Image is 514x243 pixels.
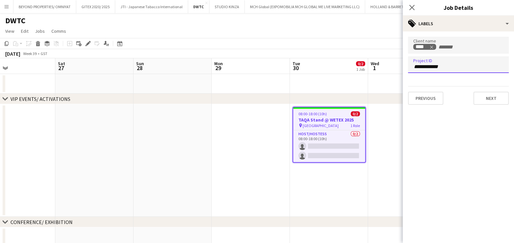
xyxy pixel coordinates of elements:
[356,61,365,66] span: 0/2
[51,28,66,34] span: Comms
[416,44,434,49] div: dwtc
[58,61,65,66] span: Sat
[21,28,28,34] span: Edit
[429,44,434,49] delete-icon: Remove tag
[292,61,300,66] span: Tue
[292,64,300,72] span: 30
[408,92,443,105] button: Previous
[115,0,188,13] button: JTI - Japanese Tabacco International
[35,28,45,34] span: Jobs
[293,117,365,123] h3: TAQA Stand @ WETEX 2025
[298,111,327,116] span: 08:00-18:00 (10h)
[292,107,366,163] app-job-card: 08:00-18:00 (10h)0/2TAQA Stand @ WETEX 2025 [GEOGRAPHIC_DATA]1 RoleHost/Hostess0/208:00-18:00 (10h)
[356,67,365,72] div: 1 Job
[413,64,504,70] input: Type to search project ID labels...
[5,28,14,34] span: View
[371,61,379,66] span: Wed
[293,130,365,162] app-card-role: Host/Hostess0/208:00-18:00 (10h)
[5,50,20,57] div: [DATE]
[188,0,209,13] button: DWTC
[213,64,223,72] span: 29
[10,96,70,102] div: VIP EVENTS/ ACTIVATIONS
[41,51,47,56] div: GST
[49,27,69,35] a: Comms
[350,123,360,128] span: 1 Role
[22,51,38,56] span: Week 39
[209,0,245,13] button: STUDIO KINZA
[403,16,514,31] div: Labels
[57,64,65,72] span: 27
[438,44,466,50] input: + Label
[3,27,17,35] a: View
[136,61,144,66] span: Sun
[76,0,115,13] button: GITEX 2020/ 2025
[370,64,379,72] span: 1
[32,27,47,35] a: Jobs
[13,0,76,13] button: BEYOND PROPERTIES/ OMNIYAT
[10,219,73,225] div: CONFERENCE/ EXHIBITION
[351,111,360,116] span: 0/2
[403,3,514,12] h3: Job Details
[473,92,509,105] button: Next
[5,16,26,26] h1: DWTC
[18,27,31,35] a: Edit
[365,0,409,13] button: HOLLAND & BARRET
[303,123,339,128] span: [GEOGRAPHIC_DATA]
[214,61,223,66] span: Mon
[245,0,365,13] button: MCH Global (EXPOMOBILIA MCH GLOBAL ME LIVE MARKETING LLC)
[135,64,144,72] span: 28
